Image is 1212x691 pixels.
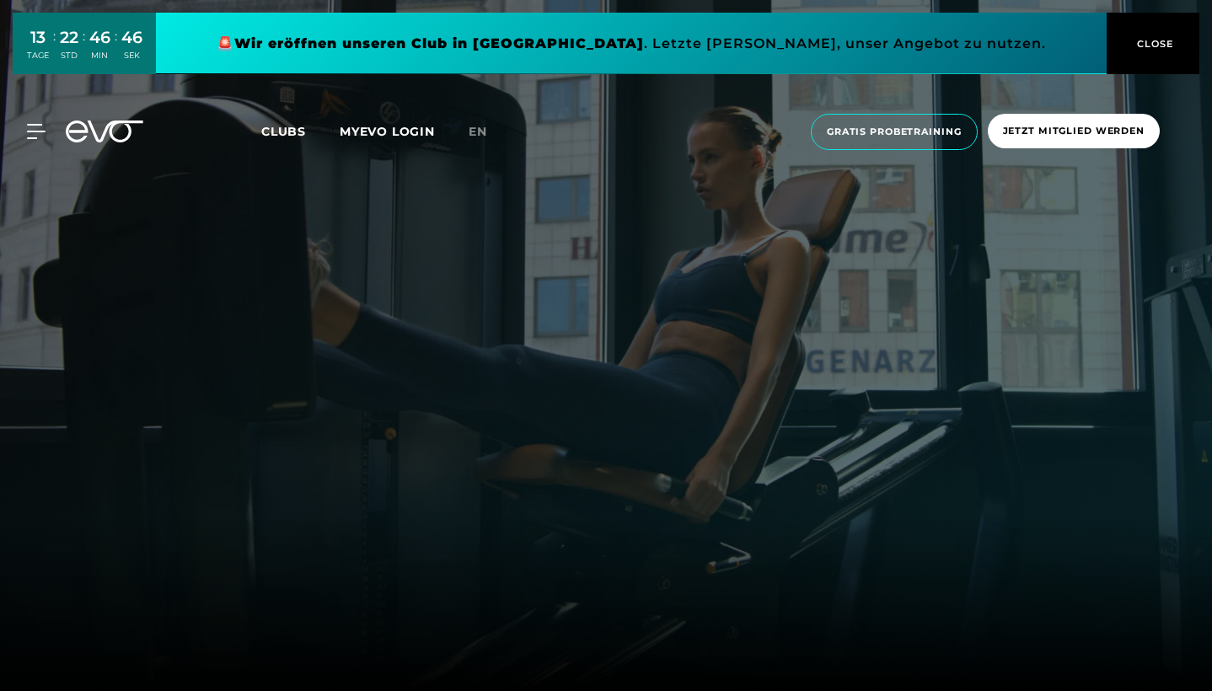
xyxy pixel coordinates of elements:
div: SEK [121,50,142,62]
div: : [53,27,56,72]
div: 46 [89,25,110,50]
span: Clubs [261,124,306,139]
a: en [469,122,507,142]
button: CLOSE [1107,13,1199,74]
div: MIN [89,50,110,62]
span: Jetzt Mitglied werden [1003,124,1145,138]
div: : [115,27,117,72]
div: TAGE [27,50,49,62]
a: Jetzt Mitglied werden [983,114,1165,150]
span: CLOSE [1133,36,1174,51]
div: 46 [121,25,142,50]
a: Gratis Probetraining [806,114,983,150]
a: MYEVO LOGIN [340,124,435,139]
span: Gratis Probetraining [827,125,962,139]
div: : [83,27,85,72]
div: 22 [60,25,78,50]
span: en [469,124,487,139]
a: Clubs [261,123,340,139]
div: 13 [27,25,49,50]
div: STD [60,50,78,62]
